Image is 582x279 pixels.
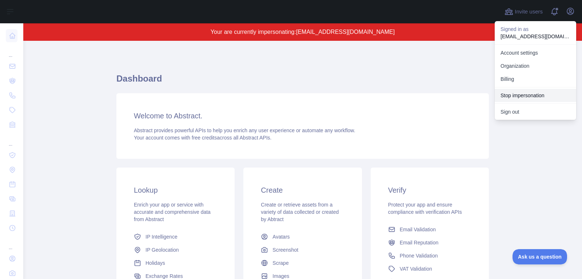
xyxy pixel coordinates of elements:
[261,185,344,195] h3: Create
[388,202,462,215] span: Protect your app and ensure compliance with verification APIs
[495,46,576,59] a: Account settings
[495,89,576,102] button: Stop impersonation
[385,223,474,236] a: Email Validation
[385,249,474,262] a: Phone Validation
[134,127,355,133] span: Abstract provides powerful APIs to help you enrich any user experience or automate any workflow.
[131,243,220,256] a: IP Geolocation
[515,8,543,16] span: Invite users
[258,230,347,243] a: Avatars
[503,6,544,17] button: Invite users
[6,44,17,58] div: ...
[145,259,165,267] span: Holidays
[192,135,217,141] span: free credits
[296,29,395,35] span: [EMAIL_ADDRESS][DOMAIN_NAME]
[131,230,220,243] a: IP Intelligence
[388,185,471,195] h3: Verify
[495,72,576,86] button: Billing
[6,133,17,147] div: ...
[400,265,432,272] span: VAT Validation
[400,252,438,259] span: Phone Validation
[258,256,347,270] a: Scrape
[131,256,220,270] a: Holidays
[385,262,474,275] a: VAT Validation
[400,239,439,246] span: Email Reputation
[272,246,298,254] span: Screenshot
[134,111,471,121] h3: Welcome to Abstract.
[258,243,347,256] a: Screenshot
[211,29,296,35] span: Your are currently impersonating:
[134,202,211,222] span: Enrich your app or service with accurate and comprehensive data from Abstract
[116,73,489,90] h1: Dashboard
[385,236,474,249] a: Email Reputation
[501,33,570,40] p: [EMAIL_ADDRESS][DOMAIN_NAME]
[134,185,217,195] h3: Lookup
[272,259,288,267] span: Scrape
[495,105,576,118] button: Sign out
[272,233,290,240] span: Avatars
[145,246,179,254] span: IP Geolocation
[145,233,178,240] span: IP Intelligence
[134,135,271,141] span: Your account comes with across all Abstract APIs.
[400,226,436,233] span: Email Validation
[513,249,567,264] iframe: Toggle Customer Support
[261,202,339,222] span: Create or retrieve assets from a variety of data collected or created by Abtract
[495,59,576,72] a: Organization
[6,236,17,251] div: ...
[501,25,570,33] p: Signed in as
